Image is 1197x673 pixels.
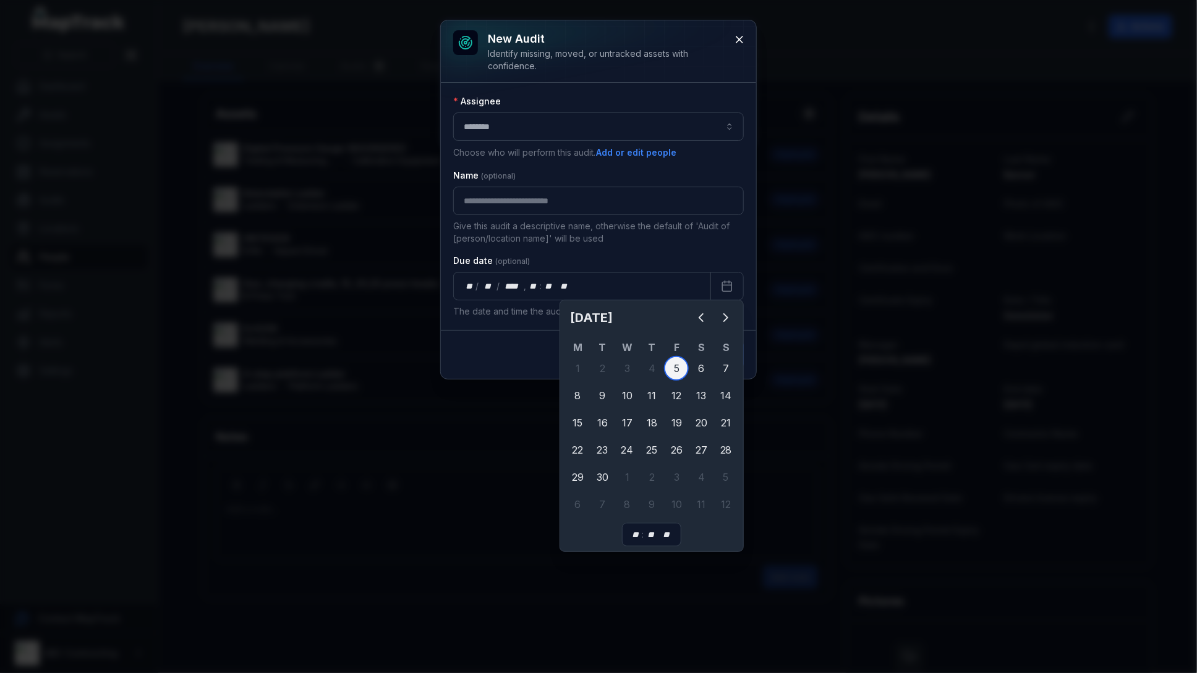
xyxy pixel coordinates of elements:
input: audit-add:assignee_id-label [453,112,744,141]
div: Thursday 4 September 2025 [639,356,664,381]
div: am/pm, [557,280,571,292]
div: Wednesday 3 September 2025 [615,356,639,381]
div: day, [464,280,476,292]
div: , [524,280,527,292]
label: Name [453,169,516,182]
div: Monday 1 September 2025 [565,356,590,381]
div: Saturday 11 October 2025 [689,492,714,517]
div: 7 [590,492,615,517]
th: M [565,340,590,355]
div: / [496,280,501,292]
div: / [476,280,480,292]
div: Tuesday 16 September 2025 [590,410,615,435]
div: Wednesday 8 October 2025 [615,492,639,517]
div: 2 [590,356,615,381]
div: 28 [714,438,738,462]
div: 10 [615,383,639,408]
div: 10 [664,492,689,517]
div: 6 [689,356,714,381]
div: 8 [565,383,590,408]
th: S [714,340,738,355]
div: 15 [565,410,590,435]
div: 18 [639,410,664,435]
p: The date and time the audit is due to be completed [453,305,744,318]
label: Assignee [453,95,501,108]
div: 17 [615,410,639,435]
div: September 2025 [565,305,738,518]
div: hour, [630,528,642,541]
div: Identify missing, moved, or untracked assets with confidence. [488,48,724,72]
div: Wednesday 17 September 2025 [615,410,639,435]
div: Saturday 4 October 2025 [689,465,714,489]
div: Monday 22 September 2025 [565,438,590,462]
div: minute, [645,528,658,541]
div: 22 [565,438,590,462]
th: T [590,340,615,355]
div: 2 [639,465,664,489]
div: Thursday 18 September 2025 [639,410,664,435]
div: Sunday 21 September 2025 [714,410,738,435]
button: Next [714,305,738,330]
div: Tuesday 9 September 2025 [590,383,615,408]
div: Saturday 13 September 2025 [689,383,714,408]
div: year, [501,280,524,292]
div: Wednesday 1 October 2025 [615,465,639,489]
div: Today, Friday 5 September 2025, First available date [664,356,689,381]
div: 4 [689,465,714,489]
div: 16 [590,410,615,435]
label: Due date [453,255,530,267]
div: Saturday 20 September 2025 [689,410,714,435]
div: Sunday 5 October 2025 [714,465,738,489]
div: Friday 12 September 2025 [664,383,689,408]
button: Previous [689,305,714,330]
div: 6 [565,492,590,517]
th: W [615,340,639,355]
div: 30 [590,465,615,489]
div: Tuesday 2 September 2025 [590,356,615,381]
div: hour, [527,280,540,292]
div: : [540,280,543,292]
div: 20 [689,410,714,435]
div: Monday 15 September 2025 [565,410,590,435]
div: Calendar [565,305,738,546]
div: 29 [565,465,590,489]
div: Monday 8 September 2025 [565,383,590,408]
div: minute, [543,280,555,292]
div: Monday 6 October 2025 [565,492,590,517]
div: Friday 26 September 2025 [664,438,689,462]
div: 21 [714,410,738,435]
div: 12 [714,492,738,517]
div: 11 [689,492,714,517]
div: 7 [714,356,738,381]
div: Saturday 27 September 2025 [689,438,714,462]
div: 11 [639,383,664,408]
div: 9 [639,492,664,517]
div: 8 [615,492,639,517]
div: Sunday 14 September 2025 [714,383,738,408]
h3: New audit [488,30,724,48]
th: F [664,340,689,355]
div: 23 [590,438,615,462]
div: Tuesday 30 September 2025 [590,465,615,489]
button: Add or edit people [595,146,677,159]
th: S [689,340,714,355]
div: Thursday 9 October 2025 [639,492,664,517]
div: 3 [615,356,639,381]
div: : [642,528,645,541]
p: Choose who will perform this audit. [453,146,744,159]
button: Calendar [710,272,744,300]
div: 19 [664,410,689,435]
div: 26 [664,438,689,462]
div: Tuesday 7 October 2025 [590,492,615,517]
div: 12 [664,383,689,408]
div: Thursday 11 September 2025 [639,383,664,408]
div: 13 [689,383,714,408]
div: Thursday 2 October 2025 [639,465,664,489]
div: Saturday 6 September 2025 [689,356,714,381]
div: Wednesday 10 September 2025 [615,383,639,408]
table: September 2025 [565,340,738,518]
div: Monday 29 September 2025 [565,465,590,489]
div: 24 [615,438,639,462]
div: 9 [590,383,615,408]
th: T [639,340,664,355]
